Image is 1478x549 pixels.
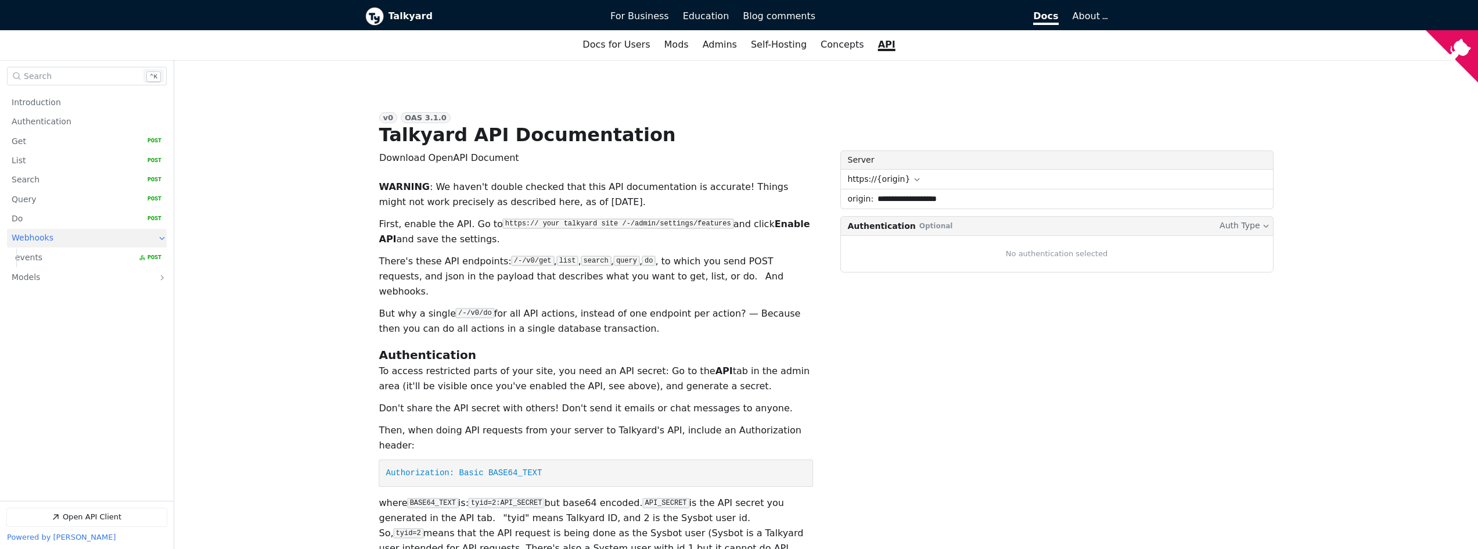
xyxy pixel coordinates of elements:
a: Mods [657,35,696,55]
button: https://{origin} [841,170,1273,189]
a: Self-Hosting [744,35,814,55]
p: List [12,155,26,166]
span: POST [139,176,161,184]
span: POST [139,137,161,145]
code: do [642,256,655,265]
a: Docs [822,6,1066,26]
p: First, enable the API. Go to and click and save the settings. [379,217,812,247]
span: POST [139,254,161,262]
input: origin [873,189,1272,209]
img: Talkyard logo [365,7,384,26]
code: tyid=2:API_SECRET [469,498,544,508]
a: Concepts [814,35,871,55]
a: List POST [12,152,161,170]
a: Do POST [12,210,161,228]
button: Download OpenAPI Document [379,150,519,166]
span: POST [139,215,161,223]
span: ⌃ [150,74,154,81]
h2: Authentication [379,347,812,364]
a: Introduction [12,94,161,112]
b: Talkyard [389,9,595,24]
span: Search [24,71,52,81]
kbd: k [146,71,161,82]
span: POST [139,196,161,204]
a: Education [676,6,736,26]
p: Webhooks [12,233,53,244]
p: Do [12,213,23,224]
span: Education [683,10,729,21]
a: Powered by [PERSON_NAME] [7,533,116,542]
a: Models [12,268,146,287]
strong: Enable API [379,218,810,245]
span: POST [139,157,161,165]
p: Authentication [12,116,71,127]
code: /-/v0/get [512,256,554,265]
h1: Talkyard API Documentation [379,124,676,146]
a: Webhooks [12,229,146,248]
span: origin [841,189,874,209]
p: Then, when doing API requests from your server to Talkyard's API, include an Authorization header: [379,423,812,453]
a: Docs for Users [576,35,657,55]
a: Blog comments [736,6,822,26]
a: About [1073,10,1106,21]
label: Server [840,150,1274,169]
span: Authorization: Basic BASE64_TEXT [386,468,542,478]
code: https:// your talkyard site /-/admin/settings/features [503,219,733,228]
p: Search [12,175,39,186]
p: There's these API endpoints: , , , , , to which you send POST requests, and json in the payload t... [379,254,812,299]
i: : We haven't double checked that this API documentation is accurate! Things might not work precis... [379,181,789,207]
a: Get POST [12,132,161,150]
code: search [581,256,611,265]
a: events POST [15,249,161,267]
p: Don't share the API secret with others! Don't send it emails or chat messages to anyone. [379,401,812,416]
div: OAS 3.1.0 [401,112,451,123]
p: Introduction [12,97,61,108]
p: Get [12,136,26,147]
a: API [871,35,902,55]
div: v0 [379,112,398,123]
span: For Business [610,10,669,21]
p: But why a single for all API actions, instead of one endpoint per action? — Because then you can ... [379,306,812,336]
div: No authentication selected [840,235,1274,273]
span: Authentication [848,220,916,232]
code: list [557,256,578,265]
span: https://{origin} [848,173,911,185]
code: /-/v0/do [456,308,494,318]
b: WARNING [379,181,430,192]
p: events [15,253,42,264]
a: Open API Client [7,508,167,526]
code: API_SECRET [643,498,689,508]
strong: API [715,365,733,376]
a: Admins [696,35,744,55]
code: query [614,256,639,265]
code: tyid=2 [394,529,423,538]
a: Talkyard logoTalkyard [365,7,595,26]
button: Auth Type [1218,219,1271,232]
a: Authentication [12,113,161,131]
p: Models [12,272,40,283]
p: Query [12,194,37,205]
a: Search POST [12,171,161,189]
p: To access restricted parts of your site, you need an API secret: Go to the tab in the admin area ... [379,364,812,394]
a: For Business [603,6,676,26]
span: Blog comments [743,10,815,21]
span: Docs [1033,10,1058,25]
a: Query POST [12,191,161,209]
code: BASE64_TEXT [408,498,458,508]
span: Optional [917,221,955,231]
